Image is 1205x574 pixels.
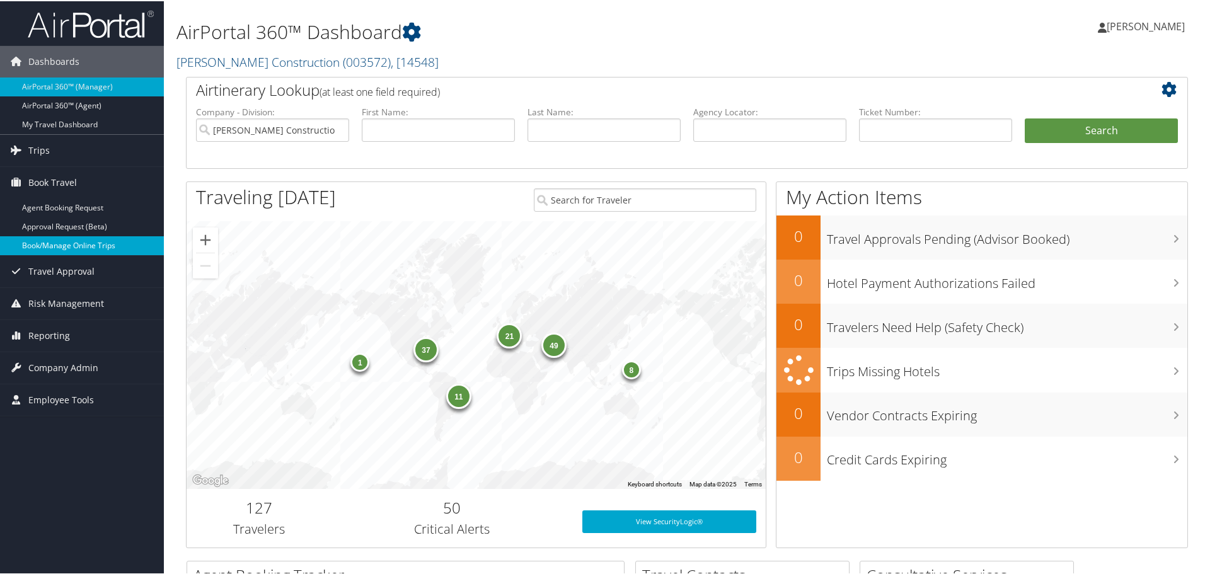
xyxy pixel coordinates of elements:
span: Map data ©2025 [689,479,737,486]
span: Risk Management [28,287,104,318]
h3: Travel Approvals Pending (Advisor Booked) [827,223,1187,247]
h2: 0 [776,224,821,246]
div: 8 [622,359,641,377]
button: Zoom in [193,226,218,251]
div: 37 [413,336,439,361]
h2: Airtinerary Lookup [196,78,1095,100]
span: Employee Tools [28,383,94,415]
div: 21 [497,322,522,347]
label: Agency Locator: [693,105,846,117]
span: Travel Approval [28,255,95,286]
a: Trips Missing Hotels [776,347,1187,391]
span: [PERSON_NAME] [1107,18,1185,32]
img: airportal-logo.png [28,8,154,38]
div: 1 [350,352,369,370]
a: [PERSON_NAME] [1098,6,1197,44]
a: 0Travelers Need Help (Safety Check) [776,302,1187,347]
span: Dashboards [28,45,79,76]
a: View SecurityLogic® [582,509,756,532]
div: 49 [541,331,567,356]
a: Terms (opens in new tab) [744,479,762,486]
a: 0Hotel Payment Authorizations Failed [776,258,1187,302]
span: , [ 14548 ] [391,52,439,69]
h2: 127 [196,496,322,517]
span: ( 003572 ) [343,52,391,69]
h2: 0 [776,268,821,290]
h2: 0 [776,313,821,334]
a: [PERSON_NAME] Construction [176,52,439,69]
h2: 50 [341,496,563,517]
h2: 0 [776,401,821,423]
label: Ticket Number: [859,105,1012,117]
button: Zoom out [193,252,218,277]
button: Keyboard shortcuts [628,479,682,488]
span: Book Travel [28,166,77,197]
span: Company Admin [28,351,98,382]
h3: Vendor Contracts Expiring [827,399,1187,423]
input: Search for Traveler [534,187,756,210]
a: 0Travel Approvals Pending (Advisor Booked) [776,214,1187,258]
h3: Trips Missing Hotels [827,355,1187,379]
label: Last Name: [528,105,681,117]
label: Company - Division: [196,105,349,117]
span: (at least one field required) [320,84,440,98]
h3: Hotel Payment Authorizations Failed [827,267,1187,291]
a: 0Credit Cards Expiring [776,435,1187,479]
a: 0Vendor Contracts Expiring [776,391,1187,435]
span: Trips [28,134,50,165]
h2: 0 [776,445,821,467]
h3: Travelers Need Help (Safety Check) [827,311,1187,335]
button: Search [1025,117,1178,142]
h1: My Action Items [776,183,1187,209]
img: Google [190,471,231,488]
h3: Credit Cards Expiring [827,444,1187,468]
a: Open this area in Google Maps (opens a new window) [190,471,231,488]
h1: Traveling [DATE] [196,183,336,209]
span: Reporting [28,319,70,350]
h1: AirPortal 360™ Dashboard [176,18,857,44]
div: 11 [446,382,471,408]
h3: Travelers [196,519,322,537]
h3: Critical Alerts [341,519,563,537]
label: First Name: [362,105,515,117]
